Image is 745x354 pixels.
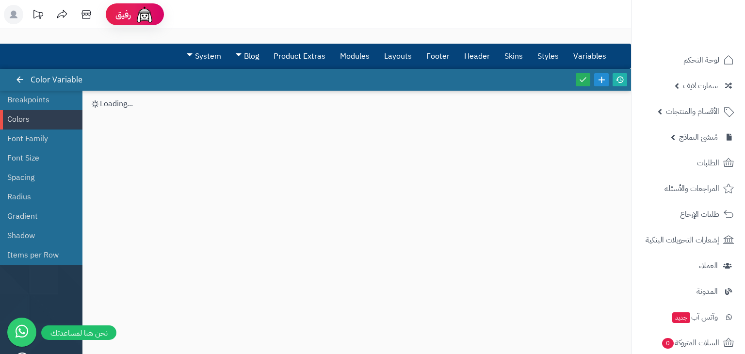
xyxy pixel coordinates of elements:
[662,338,674,349] span: 0
[135,5,154,24] img: ai-face.png
[115,9,131,20] span: رفيق
[7,226,68,245] a: Shadow
[7,129,68,148] a: Font Family
[7,110,68,129] a: Colors
[497,44,530,68] a: Skins
[17,69,92,91] div: Color Variable
[457,44,497,68] a: Header
[566,44,614,68] a: Variables
[637,280,739,303] a: المدونة
[266,44,333,68] a: Product Extras
[683,79,718,93] span: سمارت لايف
[637,306,739,329] a: وآتس آبجديد
[637,48,739,72] a: لوحة التحكم
[666,105,719,118] span: الأقسام والمنتجات
[680,208,719,221] span: طلبات الإرجاع
[530,44,566,68] a: Styles
[26,5,50,27] a: تحديثات المنصة
[637,228,739,252] a: إشعارات التحويلات البنكية
[671,310,718,324] span: وآتس آب
[683,53,719,67] span: لوحة التحكم
[637,203,739,226] a: طلبات الإرجاع
[7,245,68,265] a: Items per Row
[7,148,68,168] a: Font Size
[637,254,739,277] a: العملاء
[646,233,719,247] span: إشعارات التحويلات البنكية
[679,130,718,144] span: مُنشئ النماذج
[333,44,377,68] a: Modules
[179,44,228,68] a: System
[7,90,68,110] a: Breakpoints
[697,156,719,170] span: الطلبات
[419,44,457,68] a: Footer
[696,285,718,298] span: المدونة
[100,98,133,110] span: Loading...
[7,207,68,226] a: Gradient
[699,259,718,273] span: العملاء
[7,187,68,207] a: Radius
[228,44,266,68] a: Blog
[7,168,68,187] a: Spacing
[637,177,739,200] a: المراجعات والأسئلة
[664,182,719,195] span: المراجعات والأسئلة
[672,312,690,323] span: جديد
[637,151,739,175] a: الطلبات
[377,44,419,68] a: Layouts
[661,336,719,350] span: السلات المتروكة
